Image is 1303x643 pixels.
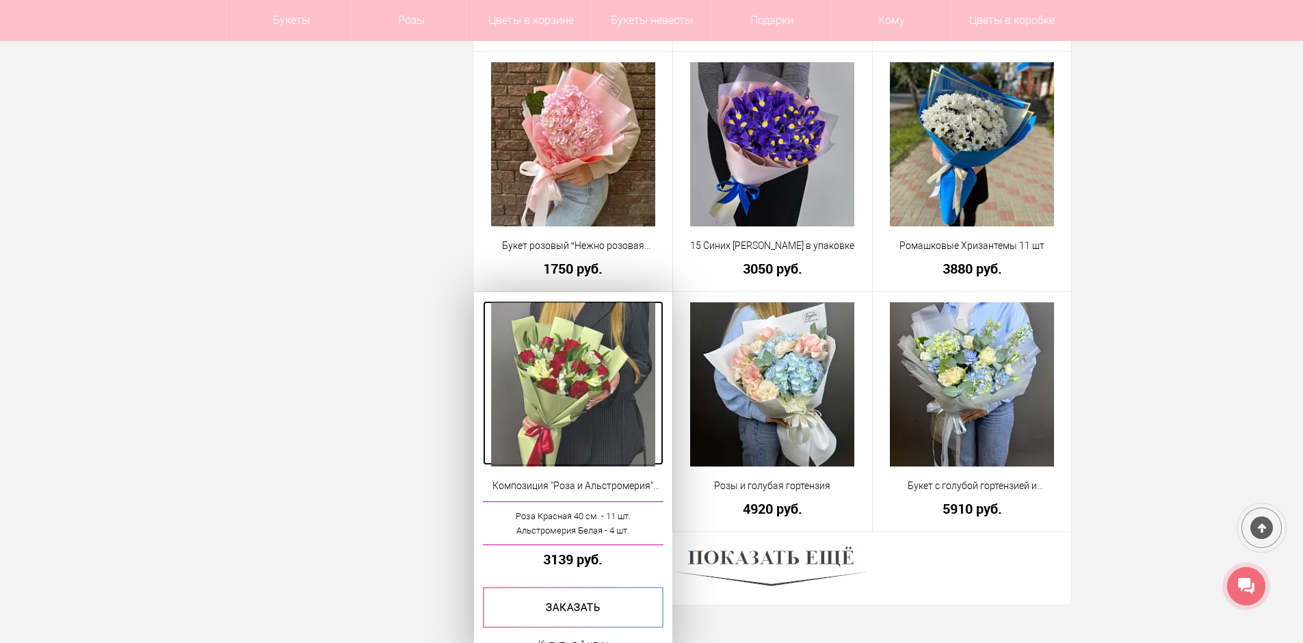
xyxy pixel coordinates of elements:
[483,239,664,253] a: Букет розовый “Нежно розовая гортензия”
[677,542,867,594] img: Показать ещё
[483,501,664,545] a: Роза Красная 40 см. - 11 шт.Альстромерия Белая - 4 шт.
[882,501,1063,516] a: 5910 руб.
[682,239,863,253] a: 15 Синих [PERSON_NAME] в упаковке
[882,479,1063,493] a: Букет с голубой гортензией и дельфиниумом
[882,239,1063,253] a: Ромашковые Хризантемы 11 шт
[682,501,863,516] a: 4920 руб.
[682,261,863,276] a: 3050 руб.
[690,62,854,226] img: 15 Синих Ирисов в упаковке
[491,302,655,467] img: Композиция "Роза и Альстромерия" мини
[483,479,664,493] a: Композиция "Роза и Альстромерия" мини
[890,302,1054,467] img: Букет с голубой гортензией и дельфиниумом
[483,552,664,566] a: 3139 руб.
[677,562,867,573] a: Показать ещё
[491,62,655,226] img: Букет розовый “Нежно розовая гортензия”
[882,261,1063,276] a: 3880 руб.
[890,62,1054,226] img: Ромашковые Хризантемы 11 шт
[690,302,854,467] img: Розы и голубая гортензия
[682,479,863,493] a: Розы и голубая гортензия
[483,261,664,276] a: 1750 руб.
